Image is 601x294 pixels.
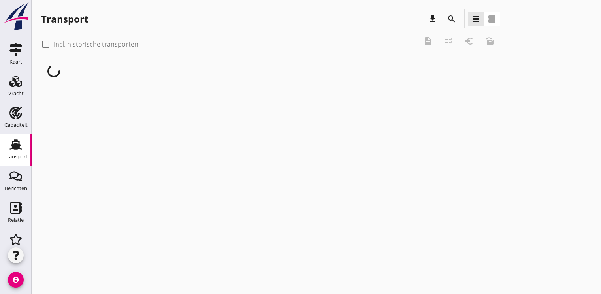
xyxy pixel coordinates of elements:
[41,13,88,25] div: Transport
[428,14,437,24] i: download
[54,40,138,48] label: Incl. historische transporten
[2,2,30,31] img: logo-small.a267ee39.svg
[4,154,28,159] div: Transport
[4,122,28,128] div: Capaciteit
[8,91,24,96] div: Vracht
[8,217,24,222] div: Relatie
[9,59,22,64] div: Kaart
[487,14,497,24] i: view_agenda
[5,186,27,191] div: Berichten
[8,272,24,288] i: account_circle
[471,14,480,24] i: view_headline
[447,14,456,24] i: search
